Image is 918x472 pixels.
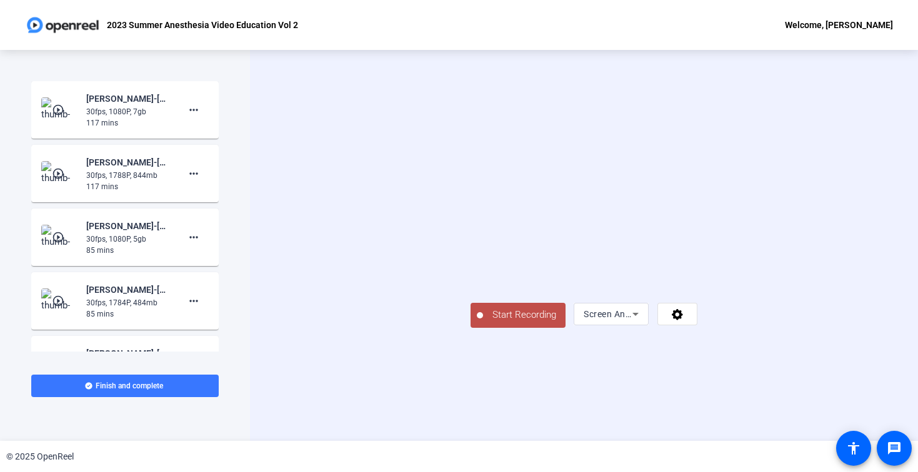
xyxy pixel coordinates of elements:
div: 117 mins [86,117,170,129]
mat-icon: accessibility [846,441,861,456]
button: Finish and complete [31,375,219,397]
div: 117 mins [86,181,170,192]
div: © 2025 OpenReel [6,450,74,463]
img: OpenReel logo [25,12,101,37]
div: 30fps, 1080P, 7gb [86,106,170,117]
img: thumb-nail [41,97,78,122]
div: 30fps, 1080P, 5gb [86,234,170,245]
div: Welcome, [PERSON_NAME] [785,17,893,32]
div: [PERSON_NAME]-[PERSON_NAME] Anesthesia Video Education-2023 Summer Anesthesia Video Education Vol... [86,346,170,361]
span: Finish and complete [96,381,163,391]
mat-icon: more_horiz [186,293,201,308]
div: [PERSON_NAME]-[PERSON_NAME] Anesthesia Video Education-2023 Summer Anesthesia Video Education Vol... [86,155,170,170]
mat-icon: play_circle_outline [52,167,67,180]
img: thumb-nail [41,225,78,250]
mat-icon: play_circle_outline [52,231,67,243]
div: 85 mins [86,245,170,256]
div: 30fps, 1784P, 484mb [86,297,170,308]
mat-icon: more_horiz [186,166,201,181]
span: Screen And Camera [584,309,666,319]
div: 30fps, 1788P, 844mb [86,170,170,181]
mat-icon: message [887,441,902,456]
span: Start Recording [483,308,566,322]
div: [PERSON_NAME]-[PERSON_NAME] Anesthesia Video Education-2023 Summer Anesthesia Video Education Vol... [86,282,170,297]
img: thumb-nail [41,161,78,186]
p: 2023 Summer Anesthesia Video Education Vol 2 [107,17,298,32]
div: [PERSON_NAME]-[PERSON_NAME] Anesthesia Video Education-2023 Summer Anesthesia Video Education Vol... [86,219,170,234]
button: Start Recording [471,303,566,328]
img: thumb-nail [41,288,78,313]
div: 85 mins [86,308,170,320]
mat-icon: play_circle_outline [52,295,67,307]
div: [PERSON_NAME]-[PERSON_NAME] Anesthesia Video Education-2023 Summer Anesthesia Video Education Vol... [86,91,170,106]
mat-icon: play_circle_outline [52,104,67,116]
mat-icon: more_horiz [186,230,201,245]
mat-icon: more_horiz [186,102,201,117]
